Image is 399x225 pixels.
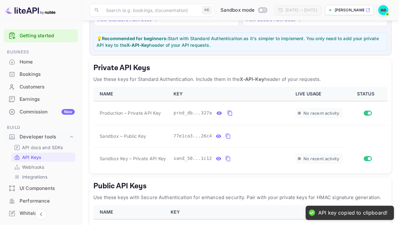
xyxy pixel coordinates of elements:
[20,32,75,40] a: Getting started
[93,87,388,170] table: private api keys table
[285,7,317,13] div: [DATE] — [DATE]
[202,6,212,14] div: ⌘K
[14,144,73,151] a: API docs and SDKs
[218,7,269,14] div: Switch to Production mode
[170,87,292,101] th: KEY
[329,205,388,219] th: STATUS
[4,207,78,219] a: Whitelabel
[4,81,78,93] a: Customers
[93,63,388,73] h5: Private API Keys
[303,111,339,116] span: No recent activity
[126,42,149,48] strong: X-API-Key
[20,108,75,116] div: Commission
[4,81,78,93] div: Customers
[14,154,73,161] a: API Keys
[220,7,255,14] span: Sandbox mode
[378,5,388,15] img: Andrej Gazi
[4,56,78,68] a: Home
[4,106,78,118] a: CommissionNew
[11,143,75,152] div: API docs and SDKs
[245,17,301,22] a: View Secure Auth Docs →
[100,156,166,161] span: Sandbox Key – Private API Key
[93,194,388,201] p: Use these keys with Secure Authentication for enhanced security. Pair with your private keys for ...
[11,162,75,172] div: Webhooks
[303,156,339,161] span: No recent activity
[4,124,78,131] span: Build
[4,131,78,143] div: Developer tools
[14,164,73,170] a: Webhooks
[292,87,346,101] th: LIVE USAGE
[4,182,78,194] a: UI Components
[11,153,75,162] div: API Keys
[93,87,170,101] th: NAME
[167,205,329,219] th: KEY
[22,164,44,170] p: Webhooks
[97,35,384,48] p: 💡 Start with Standard Authentication as it's simpler to implement. You only need to add your priv...
[20,185,75,192] div: UI Components
[20,71,75,78] div: Bookings
[4,29,78,42] div: Getting started
[20,198,75,205] div: Performance
[4,93,78,105] a: Earnings
[20,133,68,141] div: Developer tools
[20,58,75,66] div: Home
[97,17,157,22] a: View Standard Auth Docs →
[318,210,388,216] div: API key copied to clipboard!
[35,209,47,220] button: Collapse navigation
[4,68,78,80] a: Bookings
[173,110,212,116] span: prod_db...327a
[93,76,388,83] p: Use these keys for Standard Authentication. Include them in the header of your requests.
[240,76,264,82] strong: X-API-Key
[100,110,161,116] span: Production – Private API Key
[93,181,388,191] h5: Public API Keys
[11,172,75,181] div: Integrations
[102,4,200,16] input: Search (e.g. bookings, documentation)
[173,133,212,139] span: 77e1ca3...26c4
[20,83,75,91] div: Customers
[14,173,73,180] a: Integrations
[20,96,75,103] div: Earnings
[62,109,75,115] div: New
[4,106,78,118] div: CommissionNew
[102,36,168,41] strong: Recommended for beginners:
[22,154,41,161] p: API Keys
[4,49,78,56] span: Business
[4,195,78,207] a: Performance
[4,195,78,207] div: Performance
[335,7,364,13] p: [PERSON_NAME]-6jui8.nuit...
[346,87,388,101] th: STATUS
[22,173,47,180] p: Integrations
[20,210,75,217] div: Whitelabel
[173,155,212,162] span: sand_50...1c12
[5,5,56,15] img: LiteAPI logo
[100,133,146,139] span: Sandbox – Public Key
[93,205,167,219] th: NAME
[22,144,63,151] p: API docs and SDKs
